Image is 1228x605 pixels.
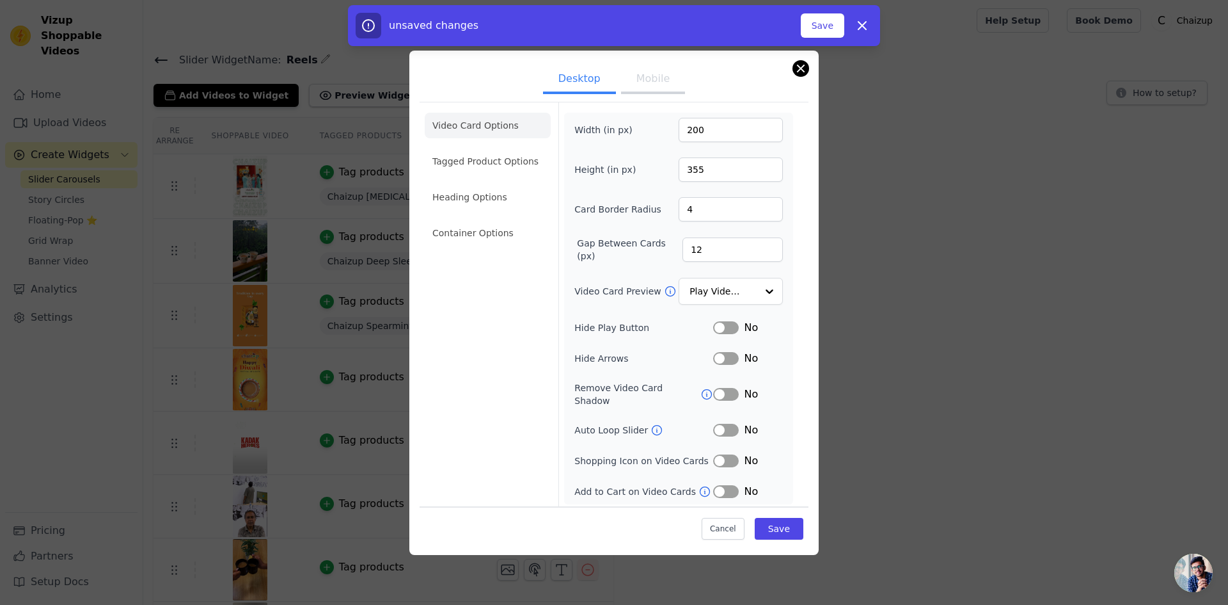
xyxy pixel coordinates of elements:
button: Mobile [621,66,685,94]
span: No [744,453,758,469]
li: Video Card Options [425,113,551,138]
span: No [744,423,758,438]
button: Desktop [543,66,616,94]
button: Cancel [702,518,744,540]
li: Tagged Product Options [425,149,551,174]
label: Video Card Preview [574,285,663,298]
button: Save [755,518,803,540]
span: unsaved changes [389,19,478,31]
label: Card Border Radius [574,203,661,216]
label: Width (in px) [574,124,644,136]
label: Add to Cart on Video Cards [574,485,698,498]
label: Shopping Icon on Video Cards [574,455,713,467]
label: Height (in px) [574,163,644,176]
span: No [744,320,758,335]
label: Gap Between Cards (px) [577,237,682,262]
li: Heading Options [425,184,551,210]
span: No [744,484,758,499]
span: No [744,351,758,366]
span: No [744,387,758,402]
label: Hide Play Button [574,321,713,334]
li: Container Options [425,220,551,246]
label: Hide Arrows [574,352,713,365]
label: Remove Video Card Shadow [574,382,700,407]
button: Close modal [793,61,808,76]
a: Open chat [1174,554,1213,592]
label: Auto Loop Slider [574,424,650,437]
button: Save [801,13,844,38]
